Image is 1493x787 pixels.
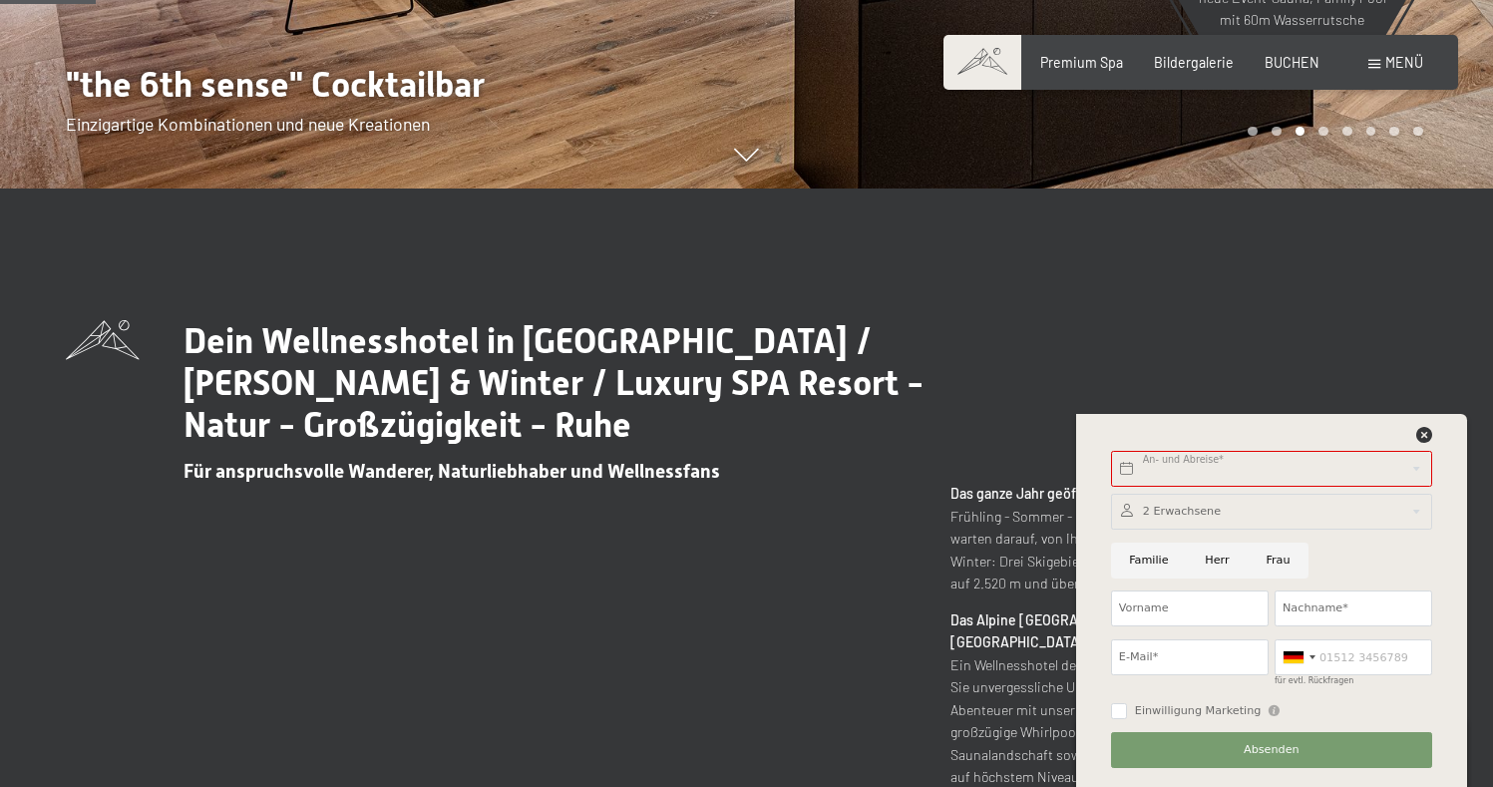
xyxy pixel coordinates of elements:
[1275,639,1432,675] input: 01512 3456789
[950,483,1427,595] p: Frühling - Sommer - Herbst: Über 80 bewirtschaftete Almen und Hütten warten darauf, von Ihnen ero...
[1385,54,1423,71] span: Menü
[1272,127,1282,137] div: Carousel Page 2
[1248,127,1258,137] div: Carousel Page 1
[1241,127,1422,137] div: Carousel Pagination
[950,485,1311,502] strong: Das ganze Jahr geöffnet – und jeden Moment ein Erlebnis!
[1265,54,1319,71] a: BUCHEN
[1342,127,1352,137] div: Carousel Page 5
[1276,640,1321,674] div: Germany (Deutschland): +49
[1389,127,1399,137] div: Carousel Page 7
[1275,676,1353,685] label: für evtl. Rückfragen
[184,460,720,483] span: Für anspruchsvolle Wanderer, Naturliebhaber und Wellnessfans
[1366,127,1376,137] div: Carousel Page 6
[184,320,924,445] span: Dein Wellnesshotel in [GEOGRAPHIC_DATA] / [PERSON_NAME] & Winter / Luxury SPA Resort - Natur - Gr...
[1318,127,1328,137] div: Carousel Page 4
[1154,54,1234,71] a: Bildergalerie
[1413,127,1423,137] div: Carousel Page 8
[1111,732,1432,768] button: Absenden
[1244,742,1300,758] span: Absenden
[950,611,1421,651] strong: Das Alpine [GEOGRAPHIC_DATA] Schwarzenstein im [GEOGRAPHIC_DATA] – [GEOGRAPHIC_DATA]:
[1135,703,1262,719] span: Einwilligung Marketing
[1296,127,1306,137] div: Carousel Page 3 (Current Slide)
[1040,54,1123,71] a: Premium Spa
